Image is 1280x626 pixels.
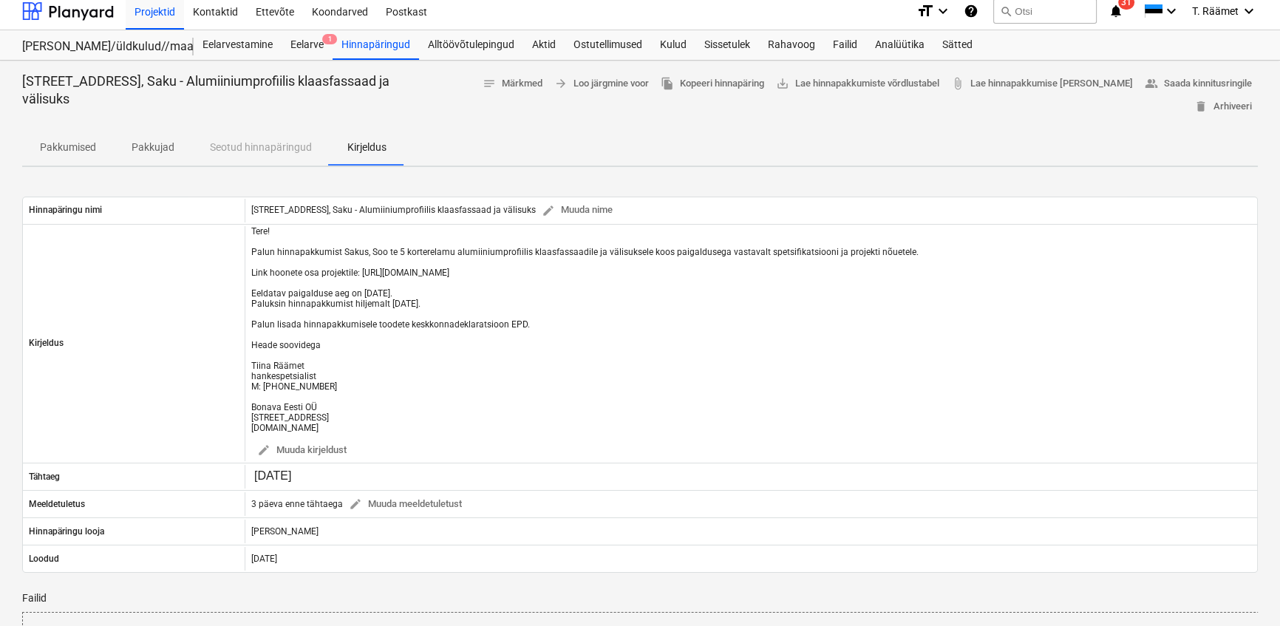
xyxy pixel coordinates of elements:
span: arrow_forward [554,77,568,90]
iframe: Chat Widget [1206,555,1280,626]
span: edit [349,497,362,511]
div: Eelarve [282,30,333,60]
span: people_alt [1145,77,1158,90]
button: Märkmed [477,72,548,95]
button: Kopeeri hinnapäring [655,72,770,95]
div: [STREET_ADDRESS], Saku - Alumiiniumprofiilis klaasfassaad ja välisuks [251,199,619,222]
a: Kulud [651,30,695,60]
span: Lae hinnapakkumiste võrdlustabel [776,75,939,92]
a: Sissetulek [695,30,759,60]
div: [PERSON_NAME] [245,520,1257,543]
a: Eelarvestamine [194,30,282,60]
span: save_alt [776,77,789,90]
span: Märkmed [483,75,542,92]
a: Lae hinnapakkumiste võrdlustabel [770,72,945,95]
a: Alltöövõtulepingud [419,30,523,60]
span: Muuda meeldetuletust [349,496,462,513]
a: Hinnapäringud [333,30,419,60]
span: file_copy [661,77,674,90]
a: Eelarve1 [282,30,333,60]
a: Ostutellimused [565,30,651,60]
a: Rahavoog [759,30,824,60]
span: notes [483,77,496,90]
i: format_size [916,2,934,20]
span: T. Räämet [1192,5,1239,17]
p: Hinnapäringu nimi [29,204,102,217]
span: edit [257,443,270,457]
a: Aktid [523,30,565,60]
span: delete [1194,100,1208,113]
span: Lae hinnapakkumise [PERSON_NAME] [951,75,1133,92]
span: Loo järgmine voor [554,75,649,92]
a: Failid [824,30,866,60]
a: Analüütika [866,30,933,60]
i: Abikeskus [964,2,978,20]
span: Kopeeri hinnapäring [661,75,764,92]
button: Muuda kirjeldust [251,439,353,462]
span: attach_file [951,77,964,90]
span: Muuda kirjeldust [257,442,347,459]
i: keyboard_arrow_down [1162,2,1180,20]
span: Muuda nime [542,202,613,219]
button: Arhiveeri [1188,95,1258,118]
p: Loodud [29,553,59,565]
p: Meeldetuletus [29,498,85,511]
p: Failid [22,591,1258,606]
span: search [1000,5,1012,17]
p: Hinnapäringu looja [29,525,104,538]
div: [DATE] [245,547,1257,571]
span: 1 [322,34,337,44]
i: keyboard_arrow_down [934,2,952,20]
i: keyboard_arrow_down [1240,2,1258,20]
button: Saada kinnitusringile [1139,72,1258,95]
span: Arhiveeri [1194,98,1252,115]
button: Muuda nime [536,199,619,222]
span: edit [542,204,555,217]
p: Pakkumised [40,140,96,155]
a: Sätted [933,30,981,60]
div: 3 päeva enne tähtaega [251,493,468,516]
button: Muuda meeldetuletust [343,493,468,516]
button: Loo järgmine voor [548,72,655,95]
div: Tere! Palun hinnapakkumist Sakus, Soo te 5 korterelamu alumiiniumprofiilis klaasfassaadile ja väl... [251,226,919,433]
span: Saada kinnitusringile [1145,75,1252,92]
input: Muuda [251,466,321,487]
p: [STREET_ADDRESS], Saku - Alumiiniumprofiilis klaasfassaad ja välisuks [22,72,429,108]
p: Kirjeldus [29,337,64,350]
div: [PERSON_NAME]/üldkulud//maatööd (2101817//2101766) [22,39,176,55]
a: Lae hinnapakkumise [PERSON_NAME] [945,72,1139,95]
p: Kirjeldus [347,140,387,155]
p: Tähtaeg [29,471,60,483]
i: notifications [1109,2,1123,20]
p: Pakkujad [132,140,174,155]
